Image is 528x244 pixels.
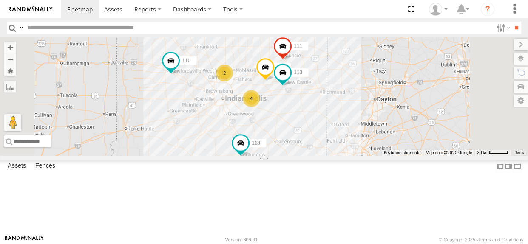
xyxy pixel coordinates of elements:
span: 118 [252,140,260,146]
div: Version: 309.01 [225,237,258,242]
div: 4 [243,90,260,107]
label: Hide Summary Table [513,160,522,172]
span: 20 km [477,150,489,155]
button: Map Scale: 20 km per 42 pixels [474,150,511,156]
span: 113 [294,70,302,76]
div: 2 [216,65,233,81]
a: Visit our Website [5,236,44,244]
span: 110 [182,58,190,64]
label: Measure [4,81,16,93]
div: Brandon Hickerson [426,3,451,16]
span: Map data ©2025 Google [426,150,472,155]
a: Terms (opens in new tab) [515,151,524,154]
button: Zoom Home [4,65,16,76]
div: © Copyright 2025 - [439,237,523,242]
i: ? [481,3,494,16]
button: Drag Pegman onto the map to open Street View [4,114,21,131]
button: Zoom in [4,42,16,53]
label: Search Filter Options [493,22,511,34]
label: Assets [3,160,30,172]
label: Dock Summary Table to the Right [504,160,513,172]
label: Dock Summary Table to the Left [496,160,504,172]
label: Fences [31,160,60,172]
button: Keyboard shortcuts [384,150,420,156]
a: Terms and Conditions [478,237,523,242]
label: Search Query [18,22,25,34]
span: 111 [294,43,302,49]
button: Zoom out [4,53,16,65]
label: Map Settings [514,95,528,107]
img: rand-logo.svg [9,6,53,12]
